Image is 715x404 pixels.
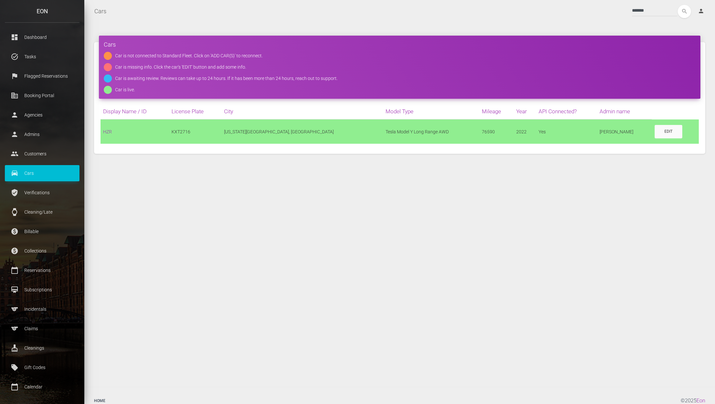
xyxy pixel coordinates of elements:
[169,119,221,144] td: KXT2716
[5,243,79,259] a: paid Collections
[697,398,705,404] a: Eon
[10,168,75,178] p: Cars
[115,74,338,83] div: Car is awaiting review. Reviews can take up to 24 hours. If it has been more than 24 hours, reach...
[655,125,682,138] a: Edit
[5,379,79,395] a: calendar_today Calendar
[10,52,75,62] p: Tasks
[5,87,79,104] a: corporate_fare Booking Portal
[5,185,79,201] a: verified_user Verifications
[5,126,79,142] a: person Admins
[5,29,79,45] a: dashboard Dashboard
[5,262,79,278] a: calendar_today Reservations
[5,340,79,356] a: cleaning_services Cleanings
[5,165,79,181] a: drive_eta Cars
[10,304,75,314] p: Incidentals
[104,40,696,49] h4: Cars
[678,5,691,18] button: search
[10,91,75,100] p: Booking Portal
[10,71,75,81] p: Flagged Reservations
[10,207,75,217] p: Cleaning/Late
[115,86,135,94] div: Car is live.
[536,119,597,144] td: Yes
[5,68,79,84] a: flag Flagged Reservations
[597,119,652,144] td: [PERSON_NAME]
[10,110,75,120] p: Agencies
[10,149,75,159] p: Customers
[698,8,704,14] i: person
[514,104,536,119] th: Year
[693,5,710,18] a: person
[479,104,514,119] th: Mileage
[5,204,79,220] a: watch Cleaning/Late
[221,119,383,144] td: [US_STATE][GEOGRAPHIC_DATA], [GEOGRAPHIC_DATA]
[5,320,79,337] a: sports Claims
[5,223,79,240] a: paid Billable
[103,129,112,134] a: HZR
[10,188,75,197] p: Verifications
[10,343,75,353] p: Cleanings
[10,32,75,42] p: Dashboard
[5,49,79,65] a: task_alt Tasks
[10,382,75,392] p: Calendar
[10,246,75,256] p: Collections
[479,119,514,144] td: 76590
[597,104,652,119] th: Admin name
[10,285,75,295] p: Subscriptions
[169,104,221,119] th: License Plate
[383,119,479,144] td: Tesla Model Y Long Range AWD
[10,363,75,372] p: Gift Codes
[5,107,79,123] a: person Agencies
[664,129,673,134] div: Edit
[94,3,106,19] a: Cars
[10,265,75,275] p: Reservations
[514,119,536,144] td: 2022
[115,63,246,71] div: Car is missing info. Click the car's 'EDIT' button and add some info.
[5,301,79,317] a: sports Incidentals
[10,227,75,236] p: Billable
[5,282,79,298] a: card_membership Subscriptions
[221,104,383,119] th: City
[10,129,75,139] p: Admins
[5,359,79,376] a: local_offer Gift Codes
[10,324,75,333] p: Claims
[101,104,169,119] th: Display Name / ID
[5,146,79,162] a: people Customers
[115,52,263,60] div: Car is not connected to Standard Fleet. Click on 'ADD CAR(S)' to reconnect.
[536,104,597,119] th: API Connected?
[383,104,479,119] th: Model Type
